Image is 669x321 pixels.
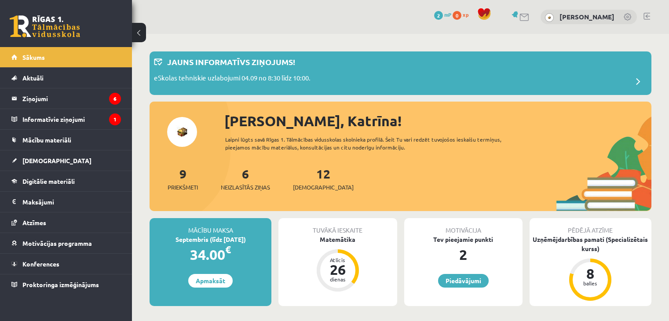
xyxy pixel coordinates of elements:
span: Mācību materiāli [22,136,71,144]
i: 1 [109,113,121,125]
div: 26 [325,263,351,277]
div: 2 [404,244,523,265]
div: [PERSON_NAME], Katrīna! [224,110,651,131]
div: Motivācija [404,218,523,235]
p: eSkolas tehniskie uzlabojumi 04.09 no 8:30 līdz 10:00. [154,73,311,85]
a: Sākums [11,47,121,67]
a: 9Priekšmeti [168,166,198,192]
span: [DEMOGRAPHIC_DATA] [293,183,354,192]
img: Katrīna Kalve [545,13,554,22]
div: Tuvākā ieskaite [278,218,397,235]
a: Atzīmes [11,212,121,233]
div: Pēdējā atzīme [530,218,651,235]
div: Atlicis [325,257,351,263]
span: Aktuāli [22,74,44,82]
div: Laipni lūgts savā Rīgas 1. Tālmācības vidusskolas skolnieka profilā. Šeit Tu vari redzēt tuvojošo... [225,135,526,151]
a: Informatīvie ziņojumi1 [11,109,121,129]
a: 0 xp [453,11,473,18]
a: Maksājumi [11,192,121,212]
a: 12[DEMOGRAPHIC_DATA] [293,166,354,192]
span: Konferences [22,260,59,268]
a: Motivācijas programma [11,233,121,253]
a: Rīgas 1. Tālmācības vidusskola [10,15,80,37]
a: Digitālie materiāli [11,171,121,191]
a: 6Neizlasītās ziņas [221,166,270,192]
a: [PERSON_NAME] [559,12,614,21]
div: dienas [325,277,351,282]
span: € [225,243,231,256]
span: Atzīmes [22,219,46,226]
span: xp [463,11,468,18]
legend: Informatīvie ziņojumi [22,109,121,129]
a: Ziņojumi6 [11,88,121,109]
div: 8 [577,266,603,281]
a: Piedāvājumi [438,274,489,288]
span: Digitālie materiāli [22,177,75,185]
div: 34.00 [150,244,271,265]
span: 2 [434,11,443,20]
a: Proktoringa izmēģinājums [11,274,121,295]
a: Uzņēmējdarbības pamati (Specializētais kurss) 8 balles [530,235,651,302]
span: mP [444,11,451,18]
div: Septembris (līdz [DATE]) [150,235,271,244]
span: Neizlasītās ziņas [221,183,270,192]
p: Jauns informatīvs ziņojums! [167,56,295,68]
a: 2 mP [434,11,451,18]
span: 0 [453,11,461,20]
div: Uzņēmējdarbības pamati (Specializētais kurss) [530,235,651,253]
div: Matemātika [278,235,397,244]
div: Tev pieejamie punkti [404,235,523,244]
span: Proktoringa izmēģinājums [22,281,99,288]
a: Matemātika Atlicis 26 dienas [278,235,397,293]
div: Mācību maksa [150,218,271,235]
div: balles [577,281,603,286]
a: Apmaksāt [188,274,233,288]
a: Aktuāli [11,68,121,88]
a: [DEMOGRAPHIC_DATA] [11,150,121,171]
a: Mācību materiāli [11,130,121,150]
legend: Maksājumi [22,192,121,212]
a: Konferences [11,254,121,274]
span: Motivācijas programma [22,239,92,247]
i: 6 [109,93,121,105]
a: Jauns informatīvs ziņojums! eSkolas tehniskie uzlabojumi 04.09 no 8:30 līdz 10:00. [154,56,647,91]
legend: Ziņojumi [22,88,121,109]
span: Sākums [22,53,45,61]
span: [DEMOGRAPHIC_DATA] [22,157,91,164]
span: Priekšmeti [168,183,198,192]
